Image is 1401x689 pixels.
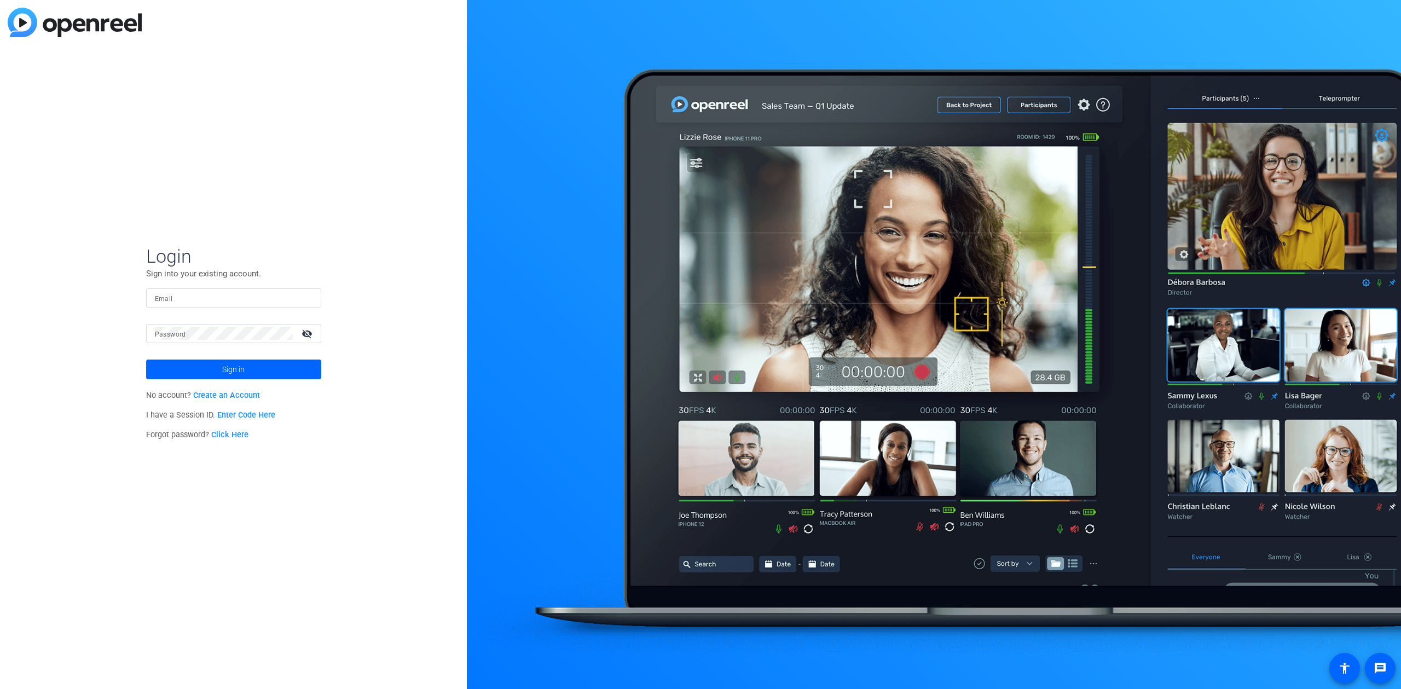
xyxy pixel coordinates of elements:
mat-label: Email [155,295,173,303]
input: Enter Email Address [155,291,312,304]
span: Forgot password? [146,430,249,439]
span: Sign in [222,356,245,383]
img: blue-gradient.svg [8,8,142,37]
mat-icon: visibility_off [295,326,321,341]
a: Click Here [211,430,248,439]
mat-icon: accessibility [1338,662,1351,675]
a: Create an Account [193,391,260,400]
span: No account? [146,391,260,400]
span: Login [146,245,321,268]
span: I have a Session ID. [146,410,276,420]
mat-label: Password [155,331,186,338]
p: Sign into your existing account. [146,268,321,280]
mat-icon: message [1374,662,1387,675]
button: Sign in [146,360,321,379]
a: Enter Code Here [217,410,275,420]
